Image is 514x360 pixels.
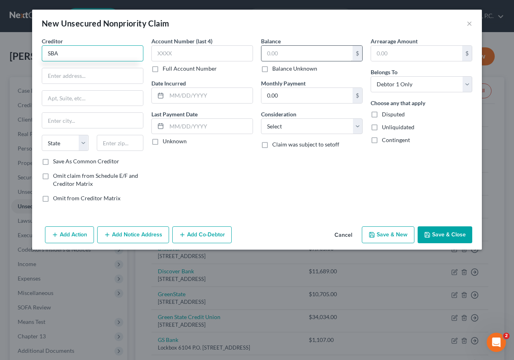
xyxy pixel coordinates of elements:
button: Cancel [328,227,359,243]
div: $ [462,46,472,61]
input: Search creditor by name... [42,45,143,61]
label: Arrearage Amount [371,37,418,45]
label: Date Incurred [151,79,186,87]
span: Creditor [42,38,63,45]
input: Enter city... [42,113,143,128]
iframe: Intercom live chat [487,333,506,352]
input: MM/DD/YYYY [167,88,253,103]
input: XXXX [151,45,253,61]
input: 0.00 [261,46,353,61]
label: Monthly Payment [261,79,306,87]
button: Add Action [45,226,94,243]
label: Last Payment Date [151,110,198,118]
label: Full Account Number [163,65,217,73]
span: Claim was subject to setoff [272,141,339,148]
input: 0.00 [371,46,462,61]
input: 0.00 [261,88,353,103]
label: Save As Common Creditor [53,157,119,165]
button: Save & New [362,226,414,243]
div: $ [353,88,362,103]
button: Add Co-Debtor [172,226,232,243]
label: Unknown [163,137,187,145]
label: Account Number (last 4) [151,37,212,45]
input: Enter zip... [97,135,144,151]
label: Choose any that apply [371,99,425,107]
input: MM/DD/YYYY [167,119,253,134]
div: New Unsecured Nonpriority Claim [42,18,169,29]
span: Contingent [382,136,410,143]
label: Consideration [261,110,296,118]
input: Apt, Suite, etc... [42,91,143,106]
button: × [467,18,472,28]
label: Balance [261,37,281,45]
label: Balance Unknown [272,65,317,73]
span: Unliquidated [382,124,414,130]
button: Add Notice Address [97,226,169,243]
input: Enter address... [42,68,143,83]
span: Omit from Creditor Matrix [53,195,120,201]
span: 2 [503,333,510,339]
div: $ [353,46,362,61]
span: Omit claim from Schedule E/F and Creditor Matrix [53,172,138,187]
span: Disputed [382,111,405,118]
button: Save & Close [418,226,472,243]
span: Belongs To [371,69,398,75]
